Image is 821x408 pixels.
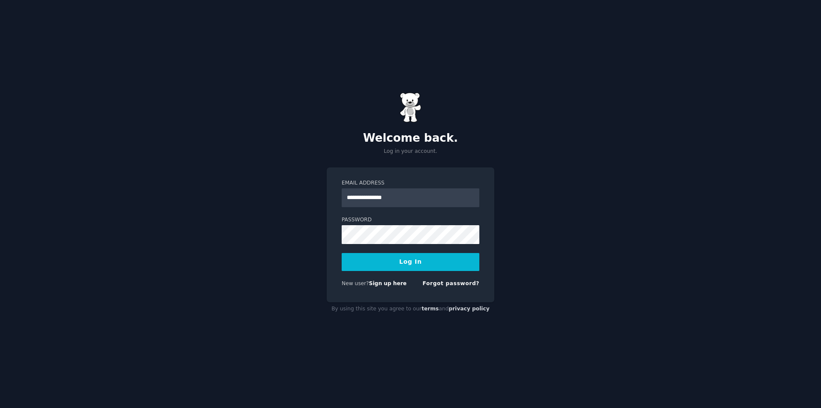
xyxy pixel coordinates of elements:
[369,280,407,286] a: Sign up here
[449,306,490,312] a: privacy policy
[342,179,479,187] label: Email Address
[327,302,494,316] div: By using this site you agree to our and
[327,131,494,145] h2: Welcome back.
[422,280,479,286] a: Forgot password?
[342,253,479,271] button: Log In
[342,280,369,286] span: New user?
[422,306,439,312] a: terms
[327,148,494,155] p: Log in your account.
[400,92,421,122] img: Gummy Bear
[342,216,479,224] label: Password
